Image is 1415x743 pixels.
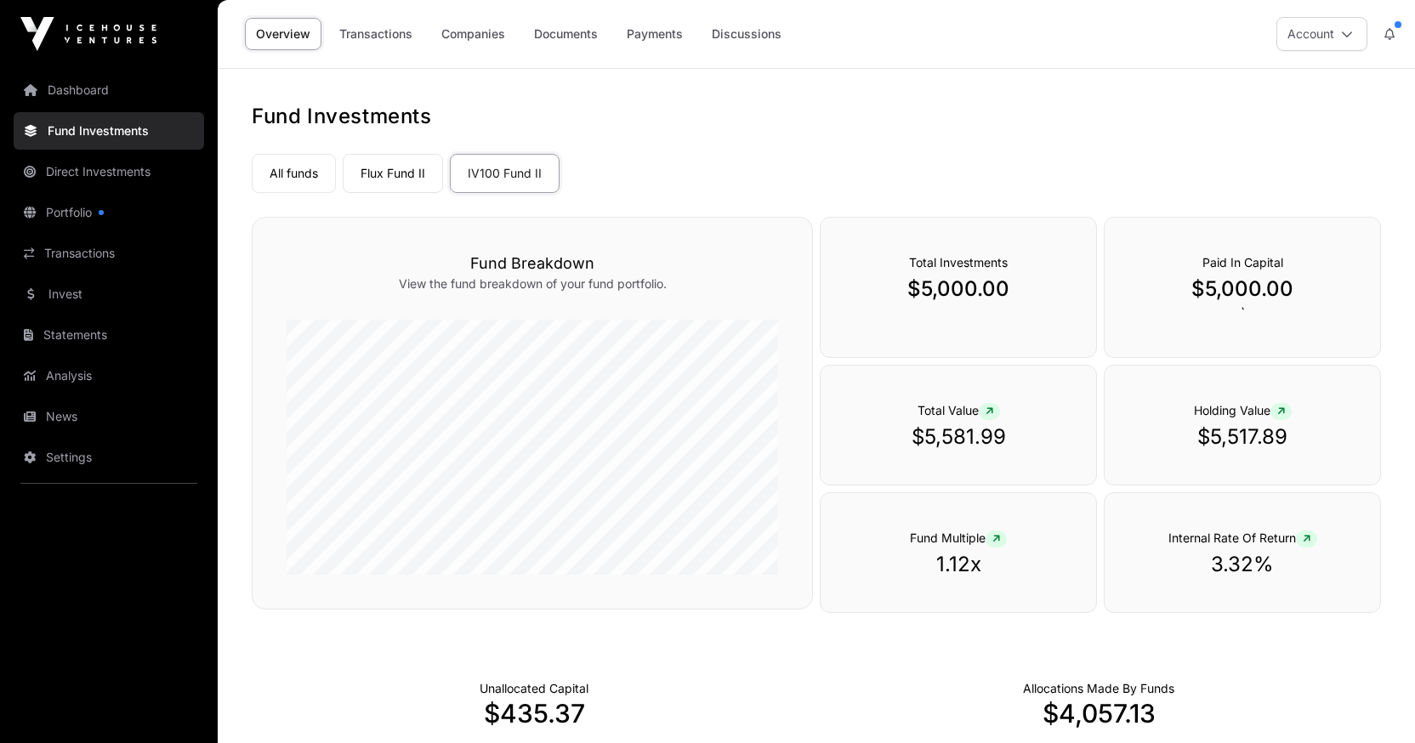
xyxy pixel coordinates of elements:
a: Invest [14,275,204,313]
a: Analysis [14,357,204,394]
p: 1.12x [855,551,1062,578]
a: Flux Fund II [343,154,443,193]
a: Direct Investments [14,153,204,190]
a: Transactions [328,18,423,50]
span: Paid In Capital [1202,255,1283,269]
p: 3.32% [1139,551,1346,578]
a: Statements [14,316,204,354]
span: Internal Rate Of Return [1168,530,1317,545]
a: IV100 Fund II [450,154,560,193]
p: View the fund breakdown of your fund portfolio. [287,275,778,292]
p: $4,057.13 [816,698,1381,729]
a: Discussions [701,18,793,50]
a: Documents [523,18,609,50]
span: Total Investments [909,255,1008,269]
p: $5,581.99 [855,423,1062,451]
p: $435.37 [252,698,816,729]
a: News [14,398,204,435]
p: $5,517.89 [1139,423,1346,451]
p: Cash not yet allocated [480,680,588,697]
a: Payments [616,18,694,50]
a: Dashboard [14,71,204,109]
a: Companies [430,18,516,50]
img: Icehouse Ventures Logo [20,17,156,51]
a: All funds [252,154,336,193]
span: Holding Value [1194,403,1292,417]
span: Total Value [918,403,1000,417]
button: Account [1276,17,1367,51]
a: Fund Investments [14,112,204,150]
a: Portfolio [14,194,204,231]
p: $5,000.00 [855,275,1062,303]
h3: Fund Breakdown [287,252,778,275]
p: $5,000.00 [1139,275,1346,303]
div: ` [1104,217,1381,358]
a: Overview [245,18,321,50]
a: Transactions [14,235,204,272]
h1: Fund Investments [252,103,1381,130]
iframe: Chat Widget [1330,661,1415,743]
span: Fund Multiple [910,530,1007,545]
p: Capital Deployed Into Companies [1023,680,1174,697]
a: Settings [14,439,204,476]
